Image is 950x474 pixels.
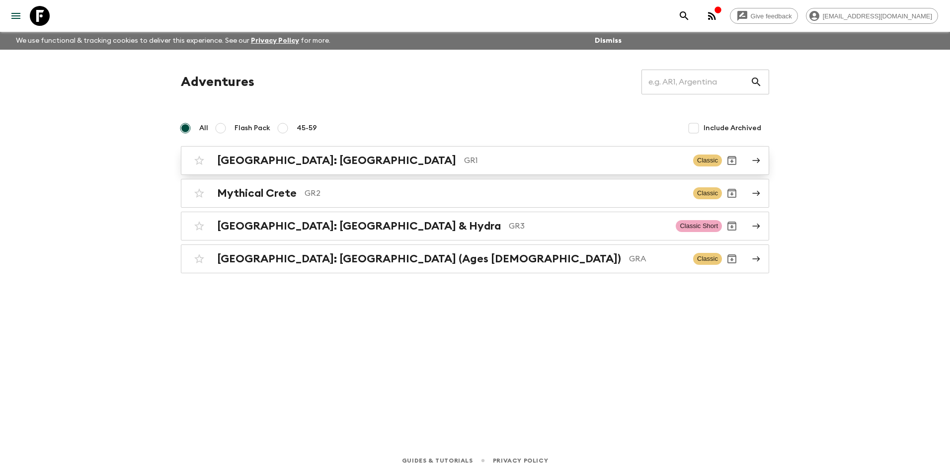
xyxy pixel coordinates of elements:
[641,68,750,96] input: e.g. AR1, Argentina
[217,252,621,265] h2: [GEOGRAPHIC_DATA]: [GEOGRAPHIC_DATA] (Ages [DEMOGRAPHIC_DATA])
[181,244,769,273] a: [GEOGRAPHIC_DATA]: [GEOGRAPHIC_DATA] (Ages [DEMOGRAPHIC_DATA])GRAClassicArchive
[251,37,299,44] a: Privacy Policy
[722,216,742,236] button: Archive
[181,146,769,175] a: [GEOGRAPHIC_DATA]: [GEOGRAPHIC_DATA]GR1ClassicArchive
[676,220,722,232] span: Classic Short
[493,455,548,466] a: Privacy Policy
[722,151,742,170] button: Archive
[806,8,938,24] div: [EMAIL_ADDRESS][DOMAIN_NAME]
[693,187,722,199] span: Classic
[592,34,624,48] button: Dismiss
[217,220,501,233] h2: [GEOGRAPHIC_DATA]: [GEOGRAPHIC_DATA] & Hydra
[235,123,270,133] span: Flash Pack
[464,155,685,166] p: GR1
[693,253,722,265] span: Classic
[199,123,208,133] span: All
[297,123,317,133] span: 45-59
[6,6,26,26] button: menu
[693,155,722,166] span: Classic
[704,123,761,133] span: Include Archived
[722,183,742,203] button: Archive
[217,187,297,200] h2: Mythical Crete
[817,12,938,20] span: [EMAIL_ADDRESS][DOMAIN_NAME]
[629,253,685,265] p: GRA
[730,8,798,24] a: Give feedback
[217,154,456,167] h2: [GEOGRAPHIC_DATA]: [GEOGRAPHIC_DATA]
[12,32,334,50] p: We use functional & tracking cookies to deliver this experience. See our for more.
[509,220,668,232] p: GR3
[181,72,254,92] h1: Adventures
[305,187,685,199] p: GR2
[722,249,742,269] button: Archive
[402,455,473,466] a: Guides & Tutorials
[674,6,694,26] button: search adventures
[181,179,769,208] a: Mythical CreteGR2ClassicArchive
[745,12,797,20] span: Give feedback
[181,212,769,240] a: [GEOGRAPHIC_DATA]: [GEOGRAPHIC_DATA] & HydraGR3Classic ShortArchive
